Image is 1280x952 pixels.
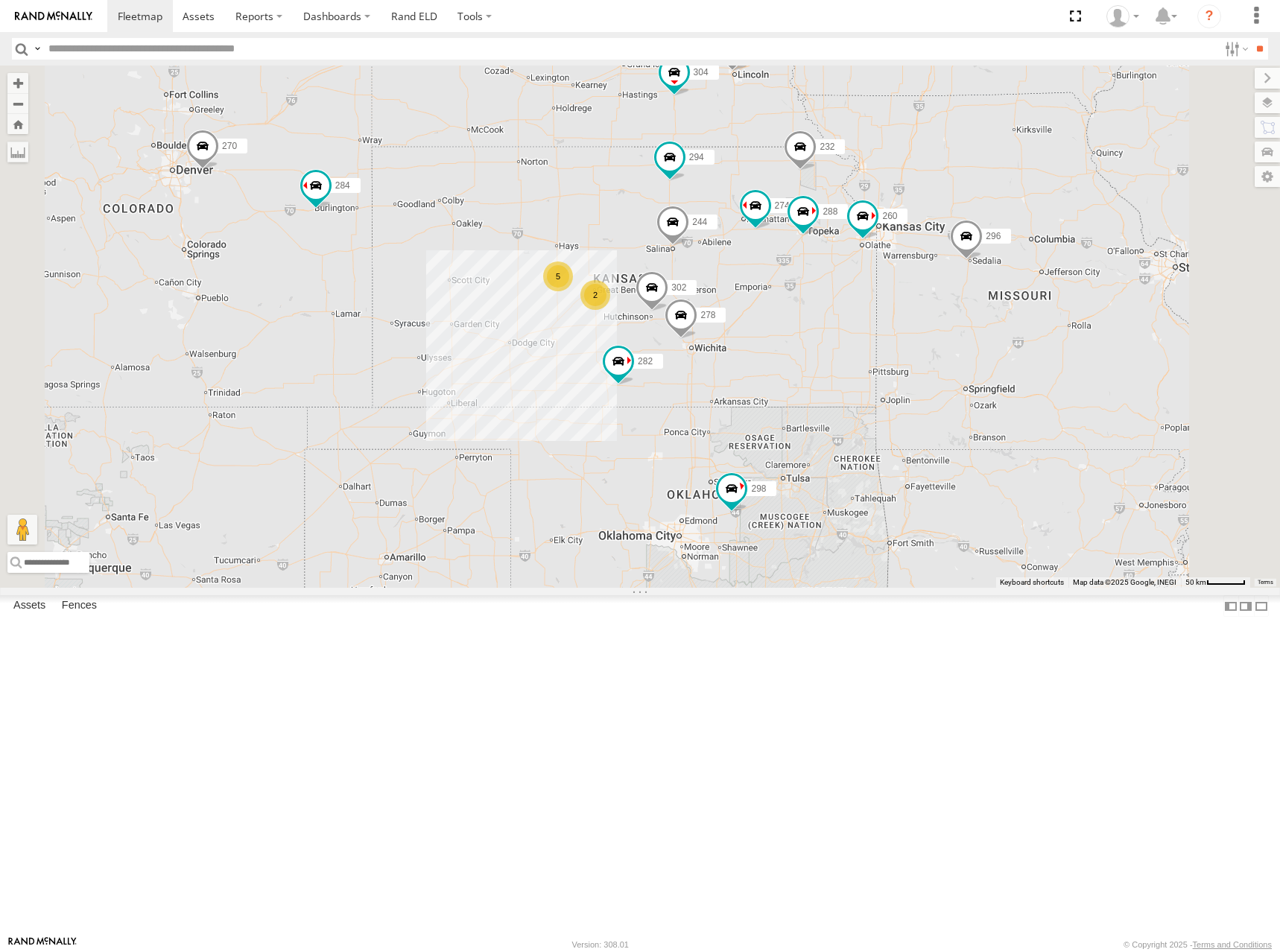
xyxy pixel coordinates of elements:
span: 278 [700,309,715,320]
label: Hide Summary Table [1254,595,1269,617]
span: 270 [222,141,237,151]
span: 274 [775,200,790,210]
label: Fences [54,596,104,617]
button: Zoom in [7,73,28,93]
span: 50 km [1185,578,1206,586]
span: Map data ©2025 Google, INEGI [1073,578,1176,586]
div: 5 [543,261,573,291]
i: ? [1197,4,1221,28]
span: 296 [986,230,1001,241]
span: 302 [671,282,686,293]
span: 304 [694,67,709,77]
label: Dock Summary Table to the Left [1223,595,1238,617]
div: 2 [580,280,610,310]
a: Terms (opens in new tab) [1258,579,1273,585]
span: 260 [882,211,897,221]
span: 288 [823,206,837,217]
div: Version: 308.01 [572,940,629,949]
span: 284 [335,180,350,190]
button: Zoom out [7,93,28,114]
label: Search Query [31,38,43,60]
a: Terms and Conditions [1193,940,1272,949]
label: Measure [7,142,28,162]
span: 232 [820,142,834,152]
div: Shane Miller [1101,5,1144,28]
span: 294 [689,151,704,162]
button: Map Scale: 50 km per 49 pixels [1181,577,1250,588]
label: Dock Summary Table to the Right [1238,595,1253,617]
span: 244 [692,216,707,226]
span: 282 [638,356,653,366]
a: Visit our Website [8,937,77,952]
button: Keyboard shortcuts [1000,577,1064,588]
button: Zoom Home [7,114,28,134]
img: rand-logo.svg [15,11,92,22]
span: 298 [751,483,766,494]
button: Drag Pegman onto the map to open Street View [7,515,37,545]
label: Search Filter Options [1219,38,1251,60]
label: Map Settings [1255,166,1280,187]
label: Assets [6,596,53,617]
div: © Copyright 2025 - [1124,940,1272,949]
